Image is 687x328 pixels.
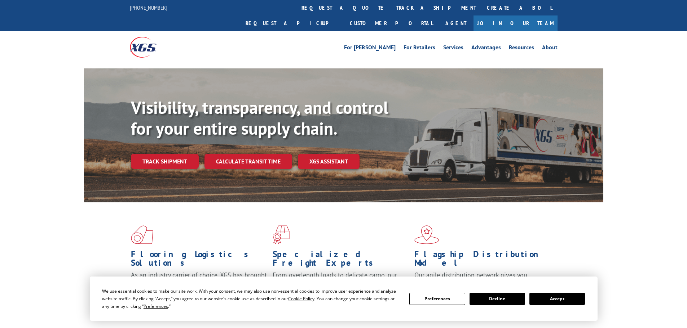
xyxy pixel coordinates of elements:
[273,271,409,303] p: From overlength loads to delicate cargo, our experienced staff knows the best way to move your fr...
[414,225,439,244] img: xgs-icon-flagship-distribution-model-red
[131,154,199,169] a: Track shipment
[144,303,168,309] span: Preferences
[414,250,551,271] h1: Flagship Distribution Model
[344,45,396,53] a: For [PERSON_NAME]
[529,293,585,305] button: Accept
[542,45,558,53] a: About
[273,250,409,271] h1: Specialized Freight Experts
[102,287,401,310] div: We use essential cookies to make our site work. With your consent, we may also use non-essential ...
[273,225,290,244] img: xgs-icon-focused-on-flooring-red
[131,271,267,296] span: As an industry carrier of choice, XGS has brought innovation and dedication to flooring logistics...
[131,225,153,244] img: xgs-icon-total-supply-chain-intelligence-red
[443,45,463,53] a: Services
[240,15,344,31] a: Request a pickup
[404,45,435,53] a: For Retailers
[438,15,474,31] a: Agent
[509,45,534,53] a: Resources
[204,154,292,169] a: Calculate transit time
[474,15,558,31] a: Join Our Team
[90,277,598,321] div: Cookie Consent Prompt
[414,271,547,288] span: Our agile distribution network gives you nationwide inventory management on demand.
[470,293,525,305] button: Decline
[344,15,438,31] a: Customer Portal
[471,45,501,53] a: Advantages
[130,4,167,11] a: [PHONE_NUMBER]
[288,296,314,302] span: Cookie Policy
[298,154,360,169] a: XGS ASSISTANT
[131,96,388,139] b: Visibility, transparency, and control for your entire supply chain.
[409,293,465,305] button: Preferences
[131,250,267,271] h1: Flooring Logistics Solutions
